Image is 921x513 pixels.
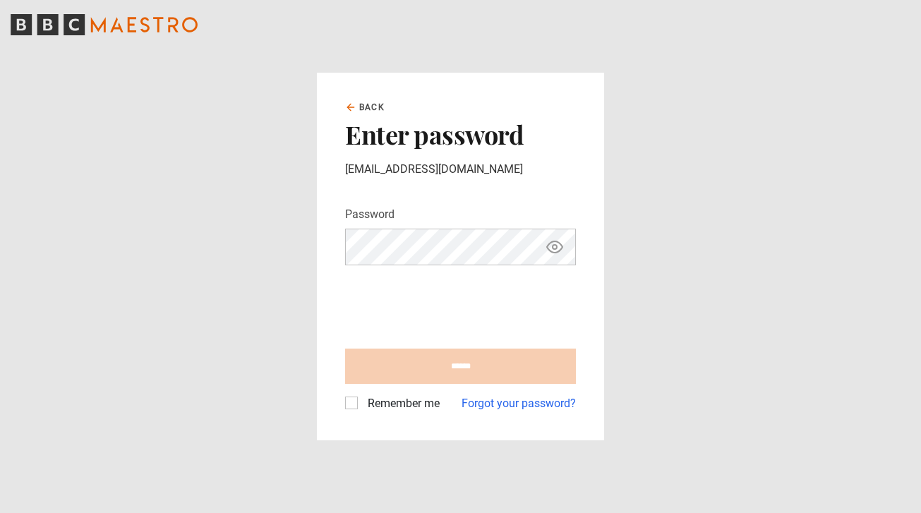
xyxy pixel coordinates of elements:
a: Forgot your password? [462,395,576,412]
iframe: reCAPTCHA [345,277,560,332]
p: [EMAIL_ADDRESS][DOMAIN_NAME] [345,161,576,178]
span: Back [359,101,385,114]
button: Show password [543,235,567,260]
label: Password [345,206,395,223]
h2: Enter password [345,119,576,149]
svg: BBC Maestro [11,14,198,35]
a: Back [345,101,385,114]
label: Remember me [362,395,440,412]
